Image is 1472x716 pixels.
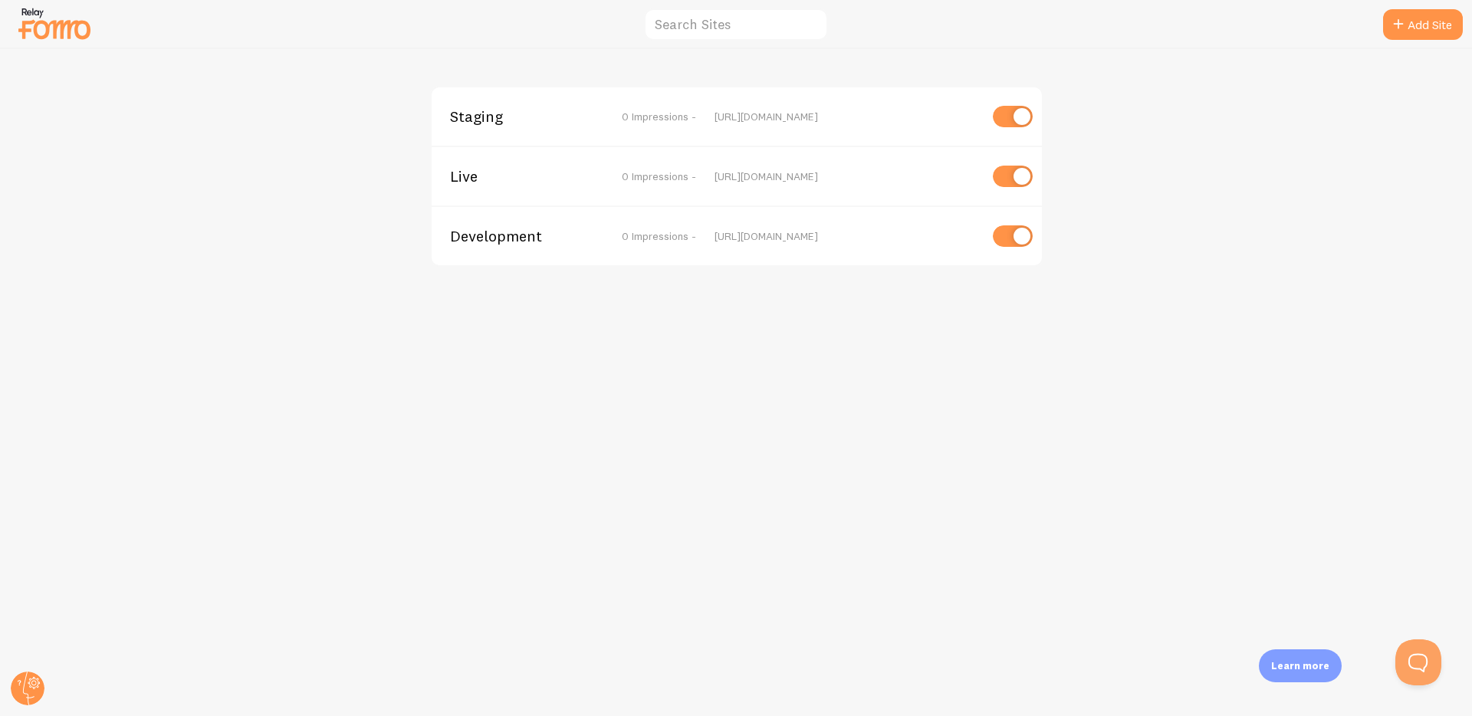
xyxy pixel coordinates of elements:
[715,229,979,243] div: [URL][DOMAIN_NAME]
[450,169,573,183] span: Live
[622,229,696,243] span: 0 Impressions -
[16,4,93,43] img: fomo-relay-logo-orange.svg
[715,169,979,183] div: [URL][DOMAIN_NAME]
[715,110,979,123] div: [URL][DOMAIN_NAME]
[1271,659,1329,673] p: Learn more
[450,110,573,123] span: Staging
[622,169,696,183] span: 0 Impressions -
[622,110,696,123] span: 0 Impressions -
[1395,639,1441,685] iframe: Help Scout Beacon - Open
[1259,649,1342,682] div: Learn more
[450,229,573,243] span: Development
